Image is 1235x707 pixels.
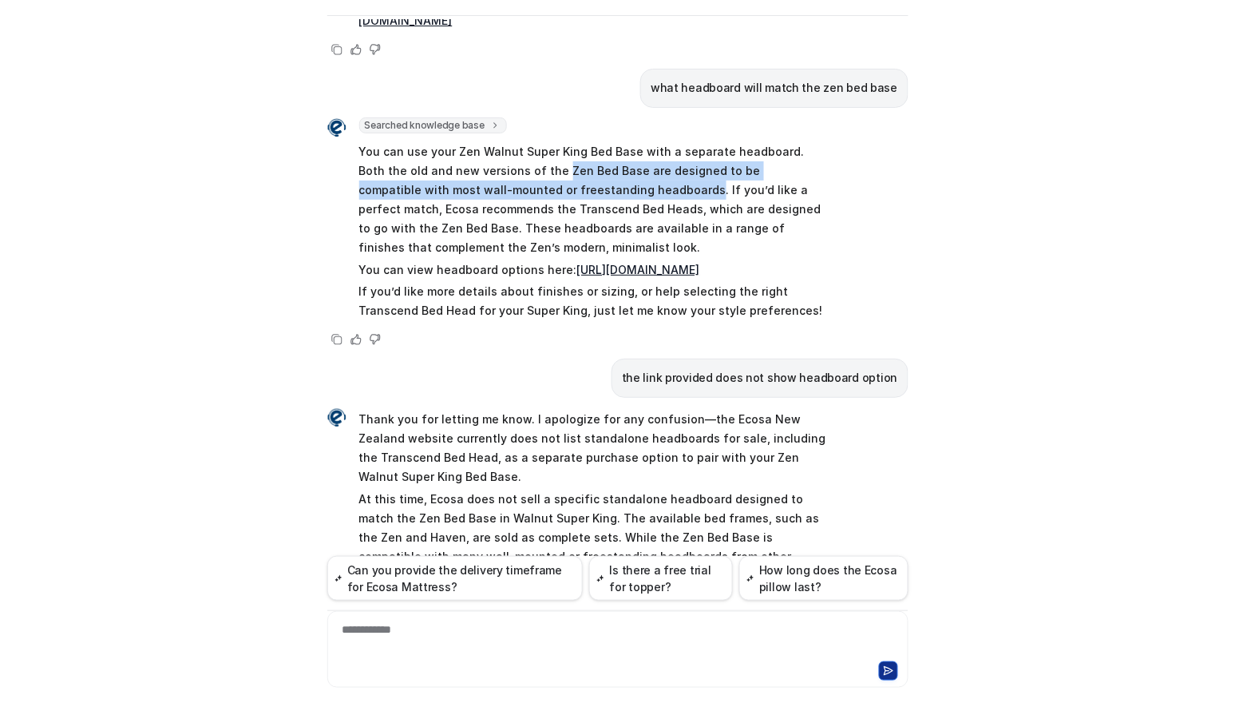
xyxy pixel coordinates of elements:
[622,368,898,387] p: the link provided does not show headboard option
[327,408,346,427] img: Widget
[651,78,897,97] p: what headboard will match the zen bed base
[327,118,346,137] img: Widget
[359,282,826,320] p: If you’d like more details about finishes or sizing, or help selecting the right Transcend Bed He...
[359,490,826,605] p: At this time, Ecosa does not sell a specific standalone headboard designed to match the Zen Bed B...
[359,117,507,133] span: Searched knowledge base
[359,260,826,280] p: You can view headboard options here:
[589,556,732,601] button: Is there a free trial for topper?
[739,556,908,601] button: How long does the Ecosa pillow last?
[577,263,700,276] a: [URL][DOMAIN_NAME]
[327,556,584,601] button: Can you provide the delivery timeframe for Ecosa Mattress?
[359,410,826,487] p: Thank you for letting me know. I apologize for any confusion—the Ecosa New Zealand website curren...
[359,142,826,257] p: You can use your Zen Walnut Super King Bed Base with a separate headboard. Both the old and new v...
